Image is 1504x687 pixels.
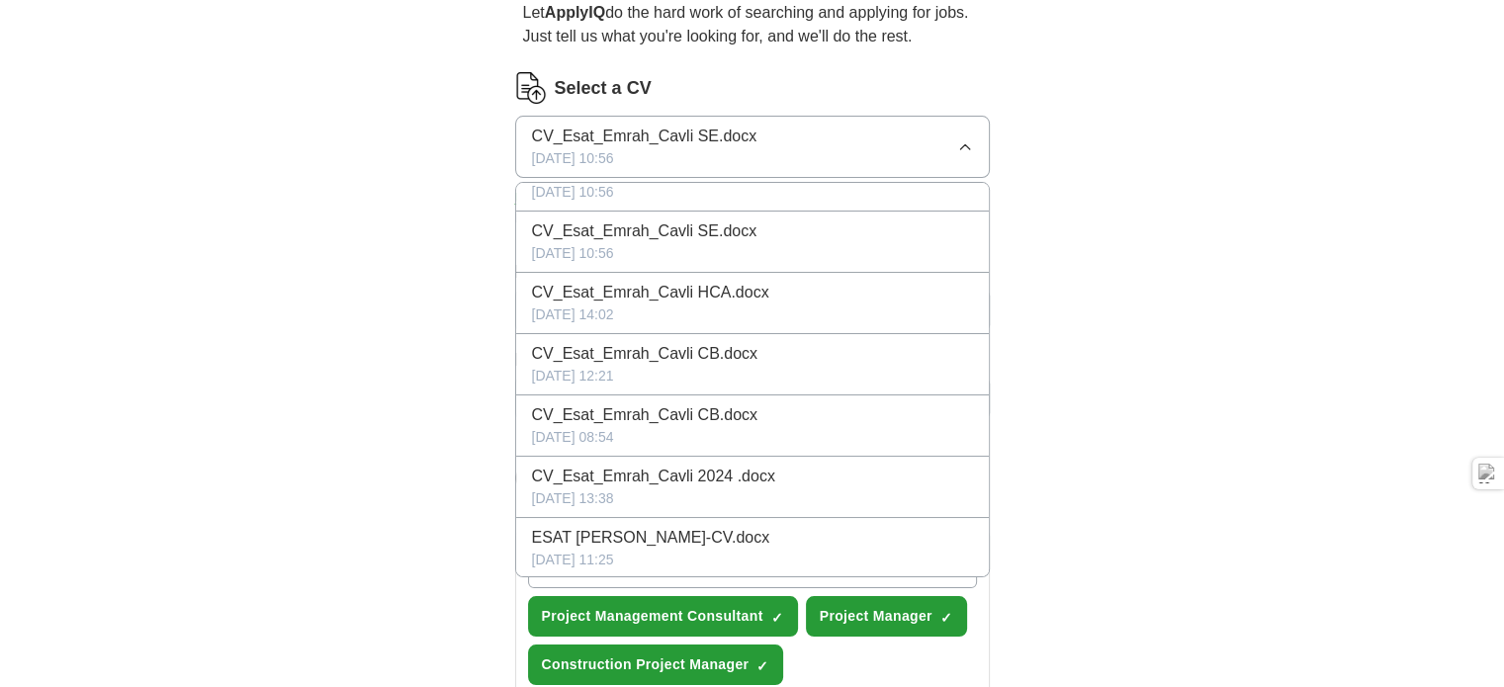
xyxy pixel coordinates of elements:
div: [DATE] 12:21 [532,366,973,386]
div: [DATE] 13:38 [532,488,973,509]
button: CV_Esat_Emrah_Cavli SE.docx[DATE] 10:56 [515,116,990,178]
span: CV_Esat_Emrah_Cavli HCA.docx [532,281,769,304]
img: CV Icon [515,72,547,104]
button: Construction Project Manager✓ [528,644,784,685]
strong: ApplyIQ [545,4,605,21]
span: ✓ [940,610,952,626]
label: Select a CV [555,75,652,102]
span: [DATE] 10:56 [532,148,614,169]
button: Project Management Consultant✓ [528,596,798,637]
button: Project Manager✓ [806,596,967,637]
span: Project Manager [820,606,932,627]
div: [DATE] 08:54 [532,427,973,448]
span: Construction Project Manager [542,654,750,675]
div: [DATE] 10:56 [532,243,973,264]
span: CV_Esat_Emrah_Cavli 2024 .docx [532,465,775,488]
span: Project Management Consultant [542,606,763,627]
span: ✓ [756,658,768,674]
span: CV_Esat_Emrah_Cavli SE.docx [532,125,757,148]
span: ESAT [PERSON_NAME]-CV.docx [532,526,770,550]
span: CV_Esat_Emrah_Cavli CB.docx [532,403,758,427]
span: CV_Esat_Emrah_Cavli CB.docx [532,342,758,366]
span: ✓ [771,610,783,626]
div: [DATE] 11:25 [532,550,973,570]
div: [DATE] 14:02 [532,304,973,325]
div: [DATE] 10:56 [532,182,973,203]
span: CV_Esat_Emrah_Cavli SE.docx [532,219,757,243]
